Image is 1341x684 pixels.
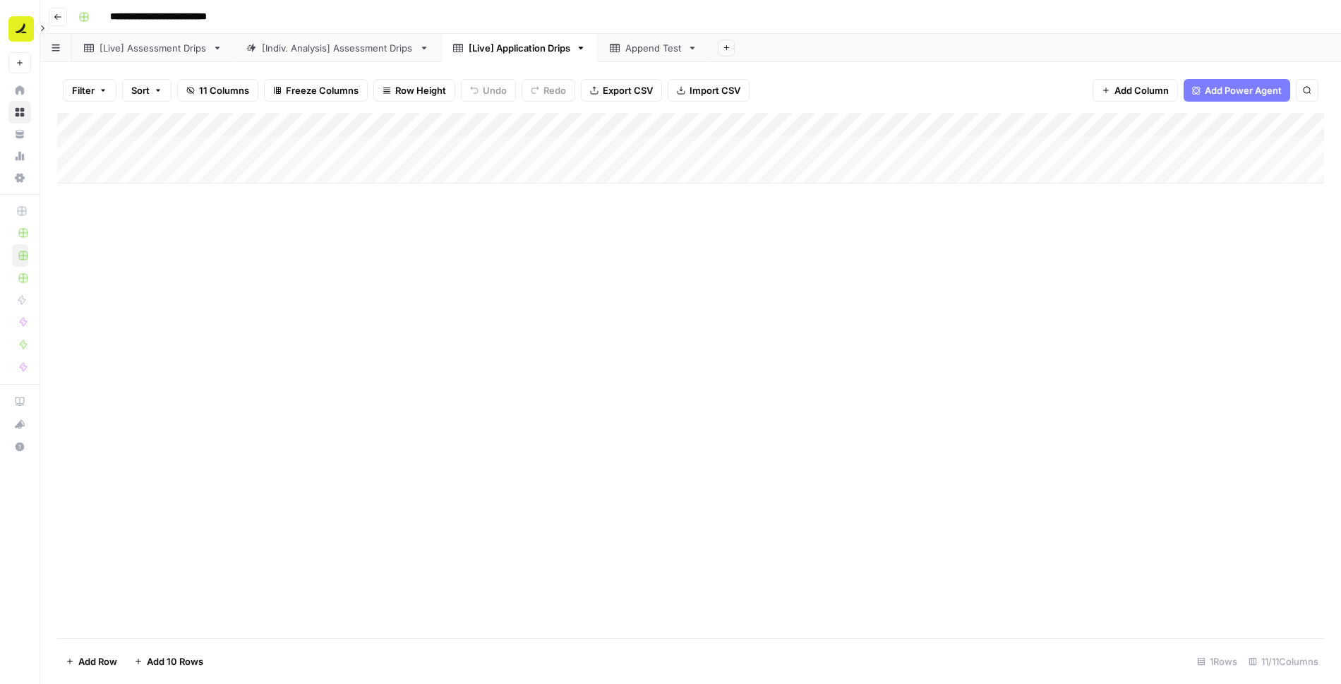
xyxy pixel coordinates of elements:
span: Filter [72,83,95,97]
button: Add Row [57,650,126,673]
span: Add Power Agent [1205,83,1282,97]
div: [Live] Assessment Drips [100,41,207,55]
a: [Indiv. Analysis] Assessment Drips [234,34,441,62]
button: Row Height [373,79,455,102]
button: Redo [522,79,575,102]
button: Add 10 Rows [126,650,212,673]
button: 11 Columns [177,79,258,102]
span: Add Column [1114,83,1169,97]
span: Redo [543,83,566,97]
button: Import CSV [668,79,750,102]
div: [Indiv. Analysis] Assessment Drips [262,41,414,55]
button: Sort [122,79,172,102]
div: Append Test [625,41,682,55]
span: Add Row [78,654,117,668]
button: Add Column [1093,79,1178,102]
div: What's new? [9,414,30,435]
span: Undo [483,83,507,97]
a: [Live] Application Drips [441,34,598,62]
button: Workspace: Ramp [8,11,31,47]
div: [Live] Application Drips [469,41,570,55]
span: Export CSV [603,83,653,97]
span: Add 10 Rows [147,654,203,668]
a: [Live] Assessment Drips [72,34,234,62]
button: Freeze Columns [264,79,368,102]
div: 1 Rows [1191,650,1243,673]
span: Row Height [395,83,446,97]
span: Sort [131,83,150,97]
div: 11/11 Columns [1243,650,1324,673]
a: Your Data [8,123,31,145]
button: Undo [461,79,516,102]
button: Export CSV [581,79,662,102]
span: Import CSV [690,83,740,97]
span: 11 Columns [199,83,249,97]
a: AirOps Academy [8,390,31,413]
button: What's new? [8,413,31,436]
a: Append Test [598,34,709,62]
span: Freeze Columns [286,83,359,97]
a: Settings [8,167,31,189]
button: Add Power Agent [1184,79,1290,102]
a: Usage [8,145,31,167]
button: Help + Support [8,436,31,458]
img: Ramp Logo [8,16,34,42]
a: Home [8,79,31,102]
button: Filter [63,79,116,102]
a: Browse [8,101,31,124]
